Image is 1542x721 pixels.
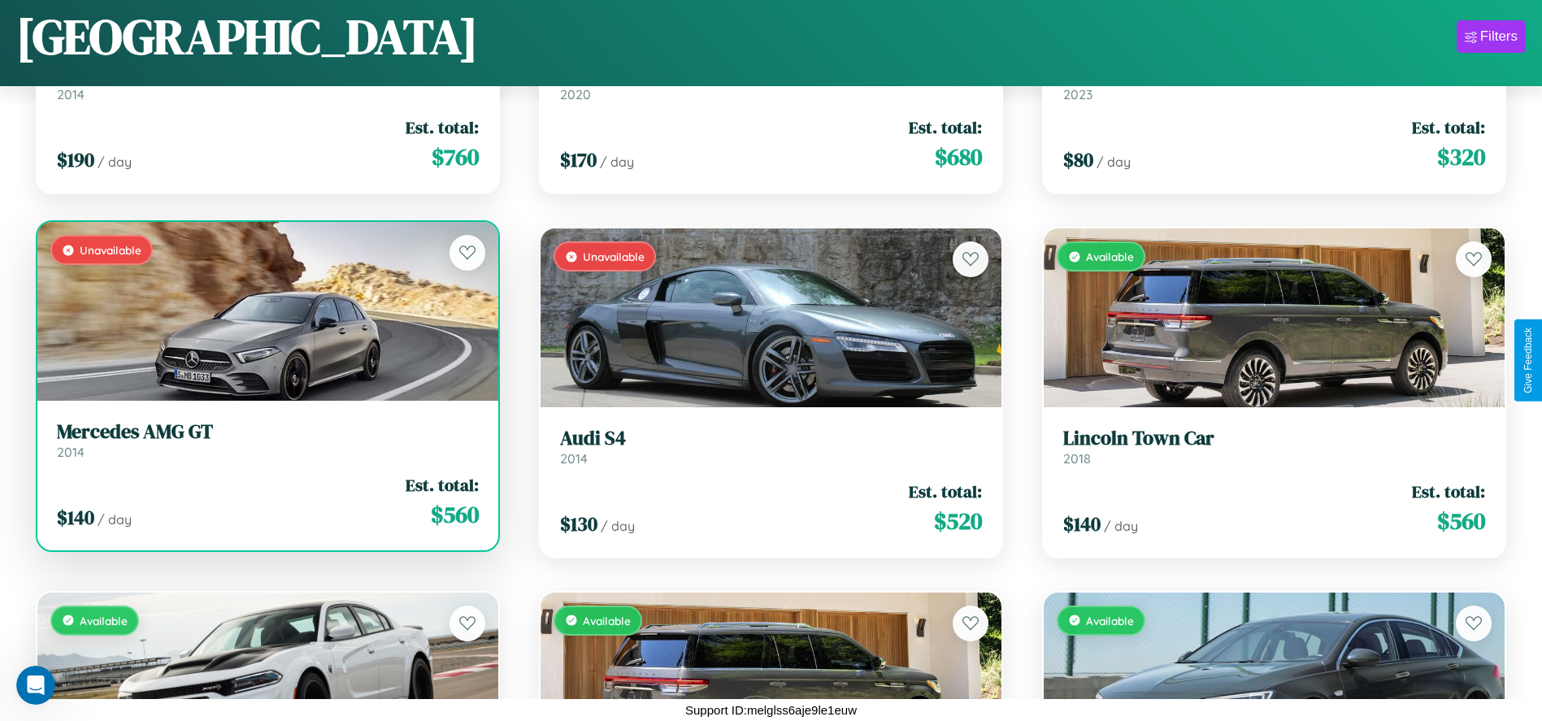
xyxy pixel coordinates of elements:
[57,420,479,444] h3: Mercedes AMG GT
[1063,146,1093,173] span: $ 80
[601,518,635,534] span: / day
[406,115,479,139] span: Est. total:
[583,250,645,263] span: Unavailable
[1063,427,1485,450] h3: Lincoln Town Car
[1063,427,1485,467] a: Lincoln Town Car2018
[57,420,479,460] a: Mercedes AMG GT2014
[57,444,85,460] span: 2014
[934,505,982,537] span: $ 520
[1437,505,1485,537] span: $ 560
[560,427,982,450] h3: Audi S4
[1412,480,1485,503] span: Est. total:
[560,510,597,537] span: $ 130
[57,86,85,102] span: 2014
[1457,20,1526,53] button: Filters
[1086,250,1134,263] span: Available
[935,141,982,173] span: $ 680
[1522,328,1534,393] div: Give Feedback
[57,504,94,531] span: $ 140
[16,666,55,705] iframe: Intercom live chat
[600,154,634,170] span: / day
[1412,115,1485,139] span: Est. total:
[560,86,591,102] span: 2020
[80,614,128,628] span: Available
[560,427,982,467] a: Audi S42014
[560,450,588,467] span: 2014
[1104,518,1138,534] span: / day
[583,614,631,628] span: Available
[432,141,479,173] span: $ 760
[406,473,479,497] span: Est. total:
[431,498,479,531] span: $ 560
[1097,154,1131,170] span: / day
[57,146,94,173] span: $ 190
[16,3,478,70] h1: [GEOGRAPHIC_DATA]
[1437,141,1485,173] span: $ 320
[1063,510,1101,537] span: $ 140
[1063,450,1091,467] span: 2018
[80,243,141,257] span: Unavailable
[909,480,982,503] span: Est. total:
[1063,86,1092,102] span: 2023
[98,154,132,170] span: / day
[1086,614,1134,628] span: Available
[98,511,132,528] span: / day
[685,699,857,721] p: Support ID: melglss6aje9le1euw
[560,146,597,173] span: $ 170
[1480,28,1518,45] div: Filters
[909,115,982,139] span: Est. total:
